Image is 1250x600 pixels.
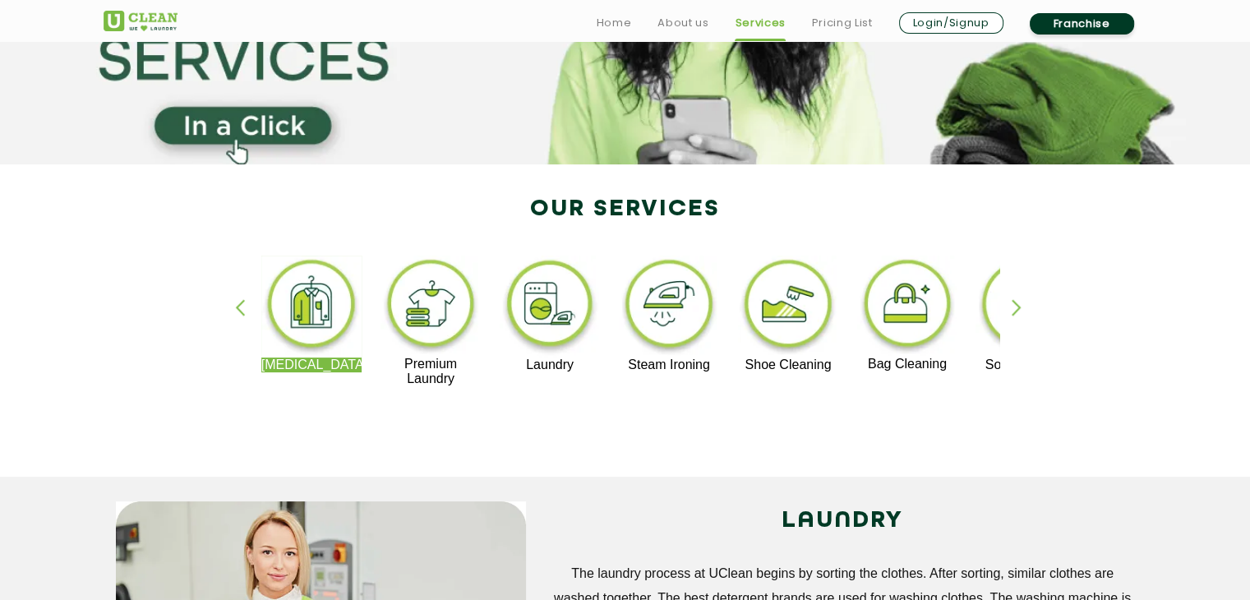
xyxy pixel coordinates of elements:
a: Home [597,13,632,33]
p: Shoe Cleaning [738,358,839,372]
img: steam_ironing_11zon.webp [619,256,720,358]
p: [MEDICAL_DATA] [261,358,362,372]
img: laundry_cleaning_11zon.webp [500,256,601,358]
img: sofa_cleaning_11zon.webp [976,256,1077,358]
a: Services [735,13,785,33]
p: Steam Ironing [619,358,720,372]
a: About us [657,13,708,33]
a: Login/Signup [899,12,1003,34]
p: Premium Laundry [381,357,482,386]
h2: LAUNDRY [551,501,1135,541]
a: Franchise [1030,13,1134,35]
img: dry_cleaning_11zon.webp [261,256,362,358]
img: bag_cleaning_11zon.webp [857,256,958,357]
p: Laundry [500,358,601,372]
p: Sofa Cleaning [976,358,1077,372]
img: premium_laundry_cleaning_11zon.webp [381,256,482,357]
img: shoe_cleaning_11zon.webp [738,256,839,358]
img: UClean Laundry and Dry Cleaning [104,11,178,31]
a: Pricing List [812,13,873,33]
p: Bag Cleaning [857,357,958,372]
